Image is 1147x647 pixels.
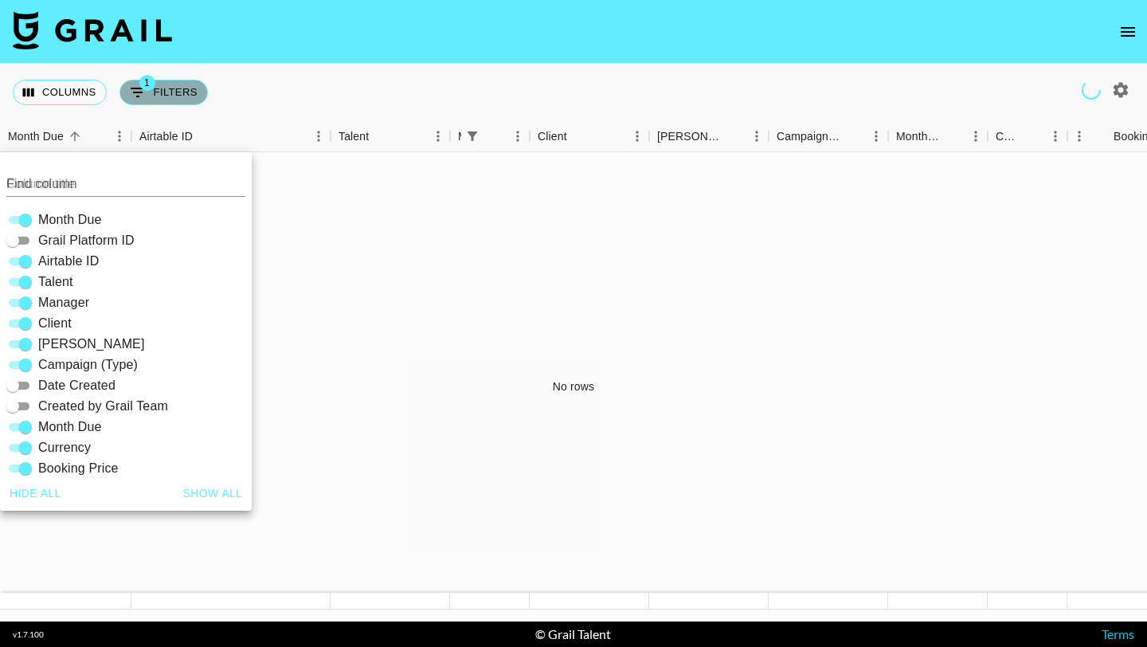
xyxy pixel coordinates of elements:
div: Talent [331,121,450,152]
button: Sort [483,125,506,147]
button: Menu [108,124,131,148]
button: Menu [307,124,331,148]
span: Grail Platform ID [38,231,135,250]
div: Month Due [888,121,988,152]
span: Currency [38,438,91,457]
div: © Grail Talent [535,626,611,642]
button: Menu [625,124,649,148]
div: Currency [988,121,1067,152]
button: Show filters [119,80,208,105]
button: Menu [506,124,530,148]
span: Month Due [38,210,102,229]
button: Sort [567,125,589,147]
button: Sort [941,125,964,147]
div: Airtable ID [139,121,193,152]
button: Show filters [461,125,483,147]
div: Booker [649,121,769,152]
img: Grail Talent [13,11,172,49]
div: Month Due [8,121,64,152]
div: Campaign (Type) [769,121,888,152]
button: Select columns [13,80,107,105]
button: Sort [369,125,391,147]
span: [PERSON_NAME] [38,335,145,354]
span: Month Due [38,418,102,437]
span: Campaign (Type) [38,355,138,374]
span: Refreshing users, talent, clients, campaigns, managers... [1081,80,1102,100]
button: open drawer [1112,16,1144,48]
div: [PERSON_NAME] [657,121,722,152]
button: Sort [193,125,215,147]
button: Sort [1091,125,1114,147]
div: Currency [996,121,1021,152]
button: Menu [426,124,450,148]
span: Created by Grail Team [38,397,168,416]
div: v 1.7.100 [13,629,44,640]
div: Campaign (Type) [777,121,842,152]
span: Talent [38,273,73,292]
button: Menu [1043,124,1067,148]
span: 1 [139,75,155,91]
div: Month Due [896,121,941,152]
div: Airtable ID [131,121,331,152]
div: Manager [458,121,461,152]
div: Talent [339,121,369,152]
input: Column title [6,171,245,197]
button: Sort [842,125,864,147]
div: 1 active filter [461,125,483,147]
div: Manager [450,121,530,152]
span: Client [38,314,72,333]
div: Client [538,121,567,152]
span: Manager [38,293,89,312]
a: Terms [1102,626,1134,641]
span: Booking Price [38,459,119,478]
button: Sort [64,125,86,147]
button: Menu [1067,124,1091,148]
span: Date Created [38,376,115,395]
button: Menu [745,124,769,148]
div: Client [530,121,649,152]
button: Menu [964,124,988,148]
span: Airtable ID [38,252,99,271]
button: Menu [864,124,888,148]
button: Sort [722,125,745,147]
button: Hide all [3,479,68,508]
button: Show all [177,479,249,508]
button: Sort [1021,125,1043,147]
